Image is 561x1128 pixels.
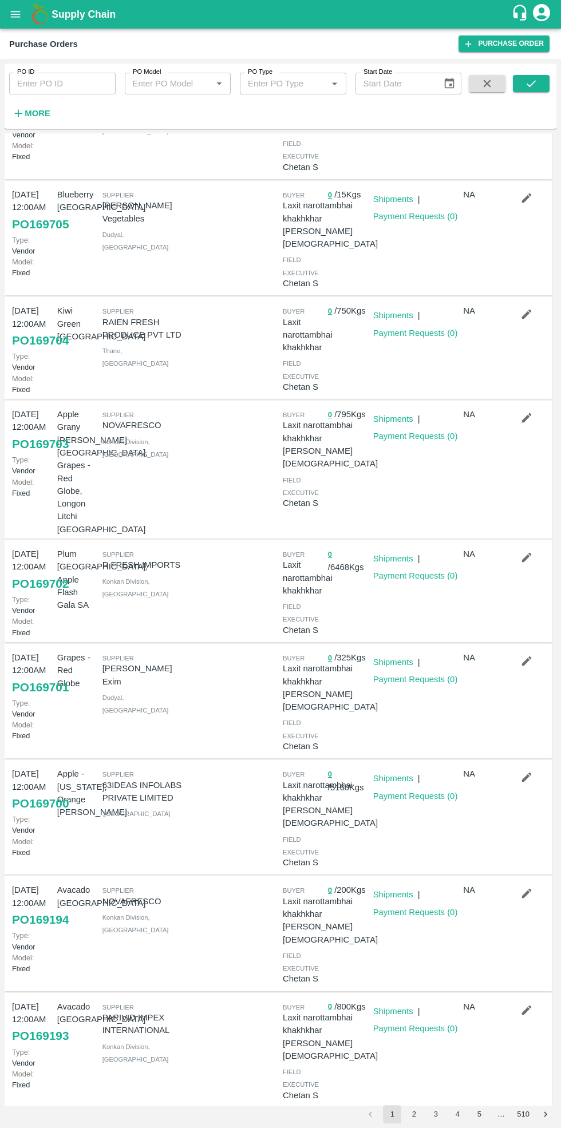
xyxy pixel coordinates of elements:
p: Fixed [12,1068,53,1090]
button: Go to page 510 [513,1105,533,1123]
p: Fixed [12,719,53,741]
p: Chetan S [283,624,323,636]
button: 0 [328,409,332,422]
div: | [413,188,420,205]
a: PO169193 [12,1026,69,1046]
span: field executive [283,952,319,972]
label: PO Model [133,68,161,77]
span: Model: [12,374,34,383]
span: field executive [283,360,319,379]
label: Start Date [364,68,392,77]
a: Payment Requests (0) [373,791,458,801]
p: NA [463,767,504,780]
p: [PERSON_NAME][DEMOGRAPHIC_DATA] [283,688,378,714]
span: Model: [12,1070,34,1078]
a: Shipments [373,890,413,899]
p: [DATE] 12:00AM [12,1000,53,1026]
a: PO169704 [12,330,69,351]
strong: More [25,109,50,118]
span: buyer [283,655,305,662]
div: Purchase Orders [9,37,78,52]
div: | [413,548,420,565]
span: Dudyal , [GEOGRAPHIC_DATA] [102,694,169,714]
p: NA [463,651,504,664]
span: Type: [12,352,30,361]
div: | [413,767,420,785]
button: open drawer [2,1,29,27]
a: Shipments [373,311,413,320]
p: Vendor [12,930,53,952]
button: 0 [328,1000,332,1014]
button: 0 [328,884,332,897]
a: PO169703 [12,434,69,454]
p: NA [463,304,504,317]
p: / 6468 Kgs [328,548,369,574]
a: Shipments [373,554,413,563]
span: field executive [283,603,319,623]
span: Supplier [102,192,134,199]
button: More [9,104,53,123]
p: Chetan S [283,497,323,509]
p: NA [463,188,504,201]
span: Supplier [102,411,134,418]
p: [DATE] 12:00AM [12,884,53,909]
span: Model: [12,141,34,150]
p: Fixed [12,836,53,858]
a: Shipments [373,195,413,204]
span: Konkan Division , [GEOGRAPHIC_DATA] [102,914,169,933]
p: [PERSON_NAME][DEMOGRAPHIC_DATA] [283,225,378,251]
p: Fixed [12,616,53,638]
button: Go to page 2 [405,1105,423,1123]
button: 0 [328,652,332,665]
p: R FRESH IMPORTS [102,559,188,571]
div: | [413,1000,420,1018]
span: Konkan Division , [GEOGRAPHIC_DATA] [102,438,169,458]
input: Start Date [355,73,434,94]
span: Type: [12,595,30,604]
a: PO169705 [12,214,69,235]
span: Model: [12,721,34,729]
span: Model: [12,258,34,266]
p: Apple - [US_STATE], Orange [PERSON_NAME] [57,767,98,818]
input: Enter PO Type [243,76,324,91]
button: 0 [328,548,332,561]
p: Laxit narottambhai khakhkhar [283,559,333,597]
p: [DATE] 12:00AM [12,304,53,330]
span: Konkan Division , [GEOGRAPHIC_DATA] [102,578,169,597]
span: buyer [283,192,305,199]
p: Vendor [12,235,53,256]
span: Supplier [102,1004,134,1011]
p: / 800 Kgs [328,1000,369,1014]
a: PO169194 [12,909,69,930]
div: | [413,884,420,901]
input: Enter PO Model [128,76,209,91]
span: Model: [12,478,34,486]
span: Supplier [102,771,134,778]
span: field executive [283,256,319,276]
label: PO ID [17,68,34,77]
span: buyer [283,551,305,558]
a: Payment Requests (0) [373,571,458,580]
p: / 15 Kgs [328,188,369,201]
span: Supplier [102,887,134,894]
p: [DATE] 12:00AM [12,548,53,573]
p: Vendor [12,351,53,373]
p: Chetan S [283,856,323,869]
p: [PERSON_NAME][DEMOGRAPHIC_DATA] [283,1037,378,1063]
a: Shipments [373,658,413,667]
span: Konkan Division , [GEOGRAPHIC_DATA] [102,115,169,134]
span: Type: [12,815,30,824]
p: [DATE] 12:00AM [12,651,53,677]
div: | [413,651,420,668]
button: 0 [328,189,332,202]
p: RAIEN FRESH PRODUCE PVT LTD [102,316,188,342]
span: Model: [12,953,34,962]
p: Vendor [12,594,53,616]
a: Payment Requests (0) [373,675,458,684]
p: Chetan S [283,740,323,753]
div: … [492,1109,510,1120]
div: account of current user [531,2,552,26]
button: Open [327,76,342,91]
button: Open [212,76,227,91]
button: Go to next page [536,1105,555,1123]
